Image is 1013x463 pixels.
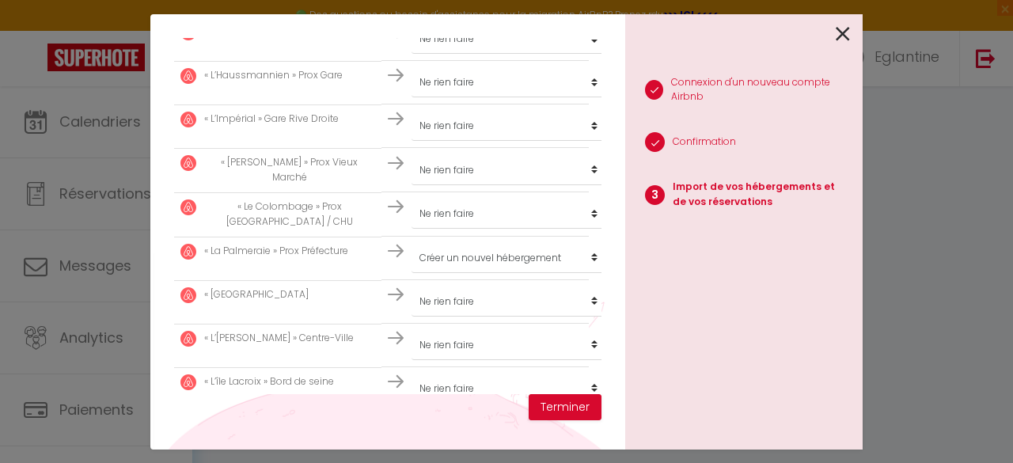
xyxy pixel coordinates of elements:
[673,180,850,210] p: Import de vos hébergements et de vos réservations
[671,75,850,105] p: Connexion d'un nouveau compte Airbnb
[204,244,348,259] p: « La Palmeraie » Prox Préfecture
[204,155,375,185] p: « [PERSON_NAME] » Prox Vieux Marché
[204,287,309,302] p: « [GEOGRAPHIC_DATA]
[529,394,601,421] button: Terminer
[204,199,375,230] p: « Le Colombage » Prox [GEOGRAPHIC_DATA] / CHU
[204,112,339,127] p: « L’Impérial » Gare Rive Droite
[673,135,736,150] p: Confirmation
[204,374,334,389] p: « L’île Lacroix » Bord de seine
[645,185,665,205] span: 3
[204,331,354,346] p: « L’[PERSON_NAME] » Centre-Ville
[204,68,343,83] p: « L’Haussmannien » Prox Gare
